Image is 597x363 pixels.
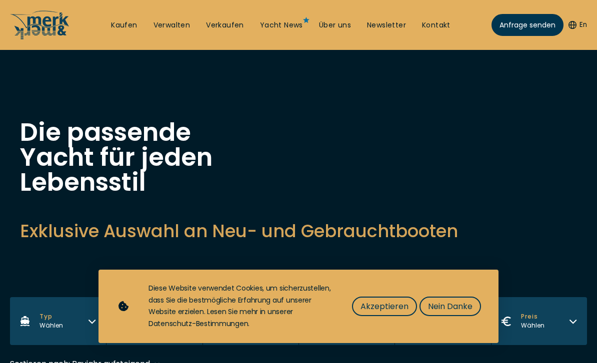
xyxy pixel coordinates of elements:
[148,283,332,330] div: Diese Website verwendet Cookies, um sicherzustellen, dass Sie die bestmögliche Erfahrung auf unse...
[428,300,472,313] span: Nein Danke
[360,300,408,313] span: Akzeptieren
[568,20,587,30] button: En
[491,297,587,345] button: PreisWählen
[352,297,417,316] button: Akzeptieren
[422,20,450,30] a: Kontakt
[491,14,563,36] a: Anfrage senden
[521,321,544,330] div: Wählen
[20,120,220,195] h1: Die passende Yacht für jeden Lebensstil
[499,20,555,30] span: Anfrage senden
[111,20,137,30] a: Kaufen
[260,20,303,30] a: Yacht News
[148,319,248,329] a: Datenschutz-Bestimmungen
[419,297,481,316] button: Nein Danke
[367,20,406,30] a: Newsletter
[319,20,351,30] a: Über uns
[206,20,244,30] a: Verkaufen
[39,312,63,321] span: Typ
[20,219,577,243] h2: Exklusive Auswahl an Neu- und Gebrauchtbooten
[10,297,106,345] button: TypWählen
[521,312,544,321] span: Preis
[39,321,63,330] div: Wählen
[153,20,190,30] a: Verwalten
